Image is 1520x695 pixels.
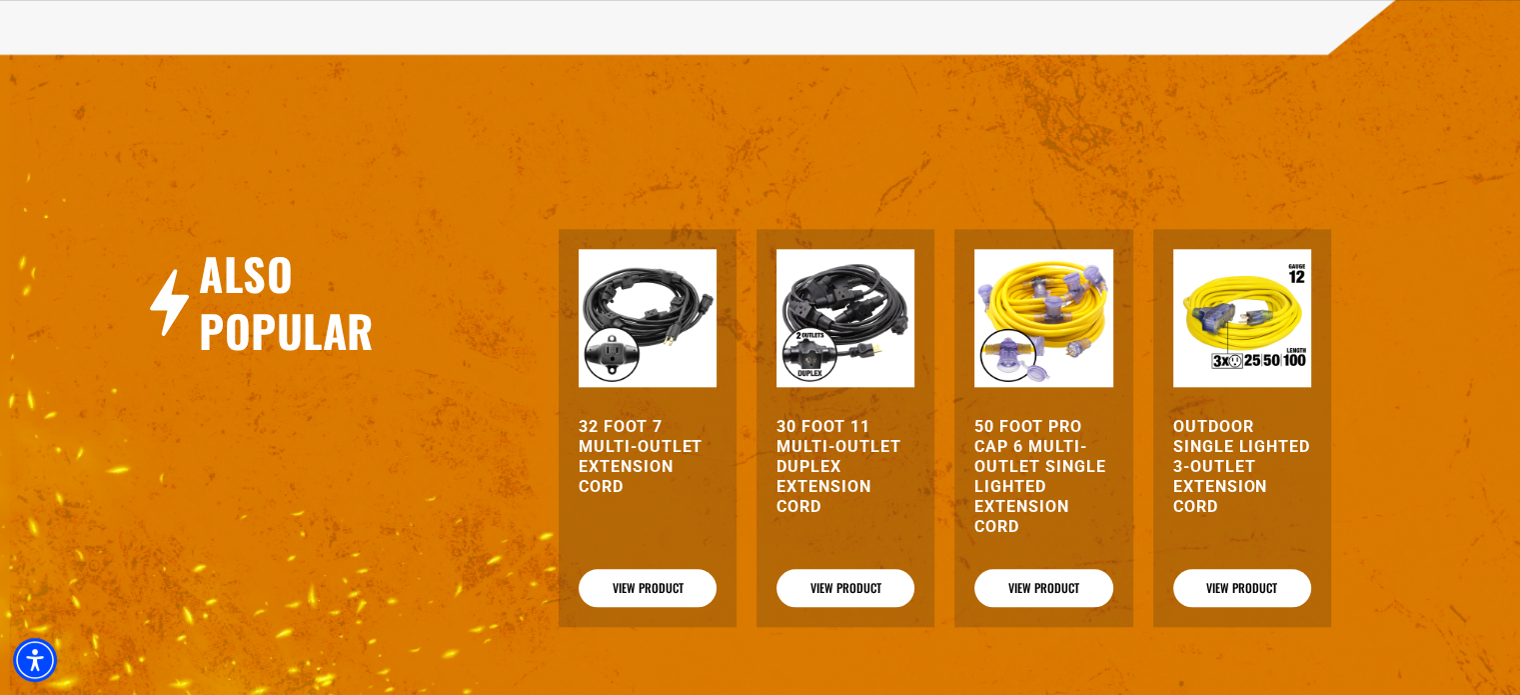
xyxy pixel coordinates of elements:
img: Outdoor Single Lighted 3-Outlet Extension Cord [1173,249,1311,387]
a: View Product [776,569,914,607]
a: View Product [974,569,1112,607]
div: Accessibility Menu [13,638,57,682]
img: yellow [974,249,1112,387]
a: 50 Foot Pro Cap 6 Multi-Outlet Single Lighted Extension Cord [974,417,1112,537]
img: black [776,249,914,387]
a: 30 Foot 11 Multi-Outlet Duplex Extension Cord [776,417,914,517]
a: View Product [579,569,717,607]
img: black [579,249,717,387]
a: View Product [1173,569,1311,607]
a: Outdoor Single Lighted 3-Outlet Extension Cord [1173,417,1311,517]
h2: Also Popular [199,245,466,359]
a: 32 Foot 7 Multi-Outlet Extension Cord [579,417,717,497]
